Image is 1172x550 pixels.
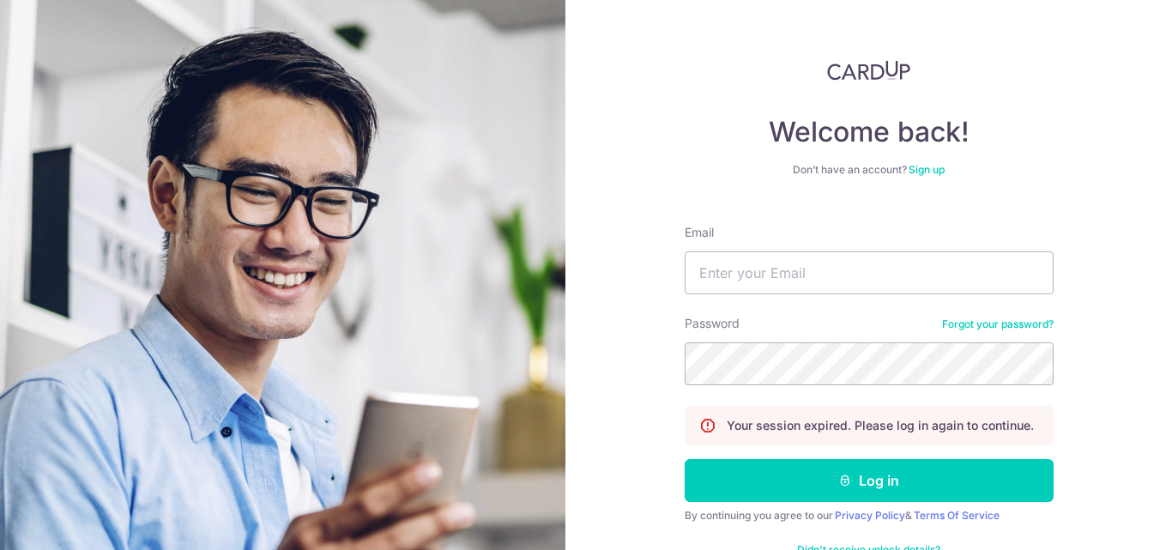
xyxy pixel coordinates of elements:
[942,317,1054,331] a: Forgot your password?
[835,509,905,522] a: Privacy Policy
[685,509,1054,523] div: By continuing you agree to our &
[685,115,1054,149] h4: Welcome back!
[727,417,1034,434] p: Your session expired. Please log in again to continue.
[909,163,945,176] a: Sign up
[685,459,1054,502] button: Log in
[685,315,740,332] label: Password
[685,251,1054,294] input: Enter your Email
[685,224,714,241] label: Email
[914,509,1000,522] a: Terms Of Service
[685,163,1054,177] div: Don’t have an account?
[827,60,911,81] img: CardUp Logo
